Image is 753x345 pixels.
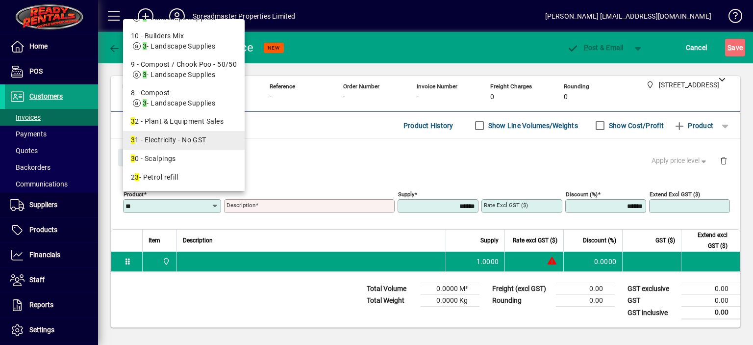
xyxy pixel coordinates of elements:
[143,71,215,79] span: - Landscape Supplies
[687,230,728,251] span: Extend excl GST ($)
[681,295,740,307] td: 0.00
[5,318,98,343] a: Settings
[400,117,457,134] button: Product History
[556,283,615,295] td: 0.00
[655,235,675,246] span: GST ($)
[123,168,245,187] mat-option: 23 - Petrol refill
[106,39,144,56] button: Back
[123,27,245,55] mat-option: 10 - Builders Mix
[193,8,295,24] div: Spreadmaster Properties Limited
[490,93,494,101] span: 0
[343,93,345,101] span: -
[484,202,528,209] mat-label: Rate excl GST ($)
[226,202,255,209] mat-label: Description
[10,130,47,138] span: Payments
[652,156,708,166] span: Apply price level
[5,176,98,192] a: Communications
[29,301,53,309] span: Reports
[29,42,48,50] span: Home
[513,235,557,246] span: Rate excl GST ($)
[131,117,135,125] em: 3
[648,152,712,170] button: Apply price level
[5,142,98,159] a: Quotes
[130,7,161,25] button: Add
[143,14,215,22] span: - Landscape Supplies
[29,326,54,334] span: Settings
[5,59,98,84] a: POS
[567,44,624,52] span: ost & Email
[131,31,237,41] div: 10 - Builders Mix
[545,8,711,24] div: [PERSON_NAME] [EMAIL_ADDRESS][DOMAIN_NAME]
[149,235,160,246] span: Item
[118,149,151,166] button: Close
[403,118,453,133] span: Product History
[29,92,63,100] span: Customers
[5,268,98,292] a: Staff
[556,295,615,307] td: 0.00
[29,201,57,209] span: Suppliers
[10,180,68,188] span: Communications
[712,149,735,172] button: Delete
[623,295,681,307] td: GST
[124,191,144,198] mat-label: Product
[712,156,735,165] app-page-header-button: Delete
[564,93,568,101] span: 0
[268,45,280,51] span: NEW
[270,93,272,101] span: -
[183,235,213,246] span: Description
[650,191,700,198] mat-label: Extend excl GST ($)
[29,226,57,234] span: Products
[721,2,741,34] a: Knowledge Base
[487,283,556,295] td: Freight (excl GST)
[5,218,98,242] a: Products
[98,39,152,56] app-page-header-button: Back
[131,172,237,183] div: 2 - Petrol refill
[143,42,147,50] em: 3
[131,116,237,127] div: 2 - Plant & Equipment Sales
[116,153,154,161] app-page-header-button: Close
[362,295,421,307] td: Total Weight
[607,121,664,131] label: Show Cost/Profit
[29,67,43,75] span: POS
[623,283,681,295] td: GST exclusive
[5,293,98,318] a: Reports
[623,307,681,319] td: GST inclusive
[123,150,245,168] mat-option: 30 - Scalpings
[566,191,598,198] mat-label: Discount (%)
[583,235,616,246] span: Discount (%)
[728,40,743,55] span: ave
[143,71,147,79] em: 3
[728,44,731,52] span: S
[421,295,479,307] td: 0.0000 Kg
[5,193,98,217] a: Suppliers
[362,283,421,295] td: Total Volume
[725,39,745,56] button: Save
[562,39,628,56] button: Post & Email
[111,139,740,175] div: Product
[135,173,139,181] em: 3
[5,243,98,267] a: Financials
[681,283,740,295] td: 0.00
[123,112,245,131] mat-option: 32 - Plant & Equipment Sales
[486,121,578,131] label: Show Line Volumes/Weights
[487,295,556,307] td: Rounding
[10,163,50,171] span: Backorders
[131,88,237,98] div: 8 - Compost
[417,93,419,101] span: -
[5,109,98,126] a: Invoices
[160,256,171,267] span: 965 State Highway 2
[143,14,147,22] em: 3
[123,84,245,112] mat-option: 8 - Compost
[681,307,740,319] td: 0.00
[5,126,98,142] a: Payments
[131,155,135,162] em: 3
[29,276,45,284] span: Staff
[131,59,237,70] div: 9 - Compost / Chook Poo - 50/50
[122,150,148,166] span: Close
[421,283,479,295] td: 0.0000 M³
[477,257,499,266] span: 1.0000
[131,154,237,164] div: 0 - Scalpings
[143,99,215,107] span: - Landscape Supplies
[398,191,414,198] mat-label: Supply
[131,136,135,144] em: 3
